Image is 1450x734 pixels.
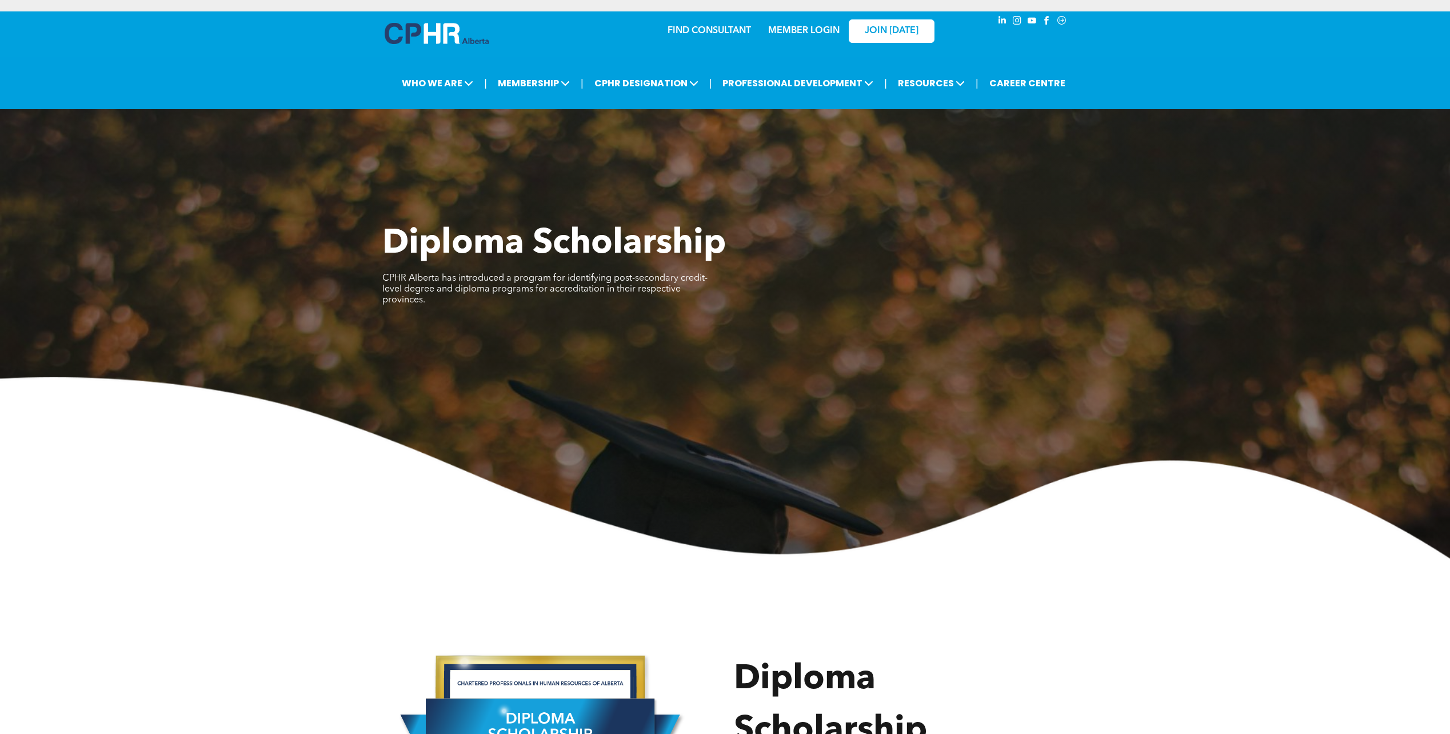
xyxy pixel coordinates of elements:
[884,71,887,95] li: |
[768,26,840,35] a: MEMBER LOGIN
[719,73,877,94] span: PROFESSIONAL DEVELOPMENT
[894,73,968,94] span: RESOURCES
[484,71,487,95] li: |
[382,227,726,261] span: Diploma Scholarship
[976,71,978,95] li: |
[709,71,712,95] li: |
[1026,14,1038,30] a: youtube
[385,23,489,44] img: A blue and white logo for cp alberta
[1011,14,1024,30] a: instagram
[1041,14,1053,30] a: facebook
[996,14,1009,30] a: linkedin
[581,71,584,95] li: |
[865,26,918,37] span: JOIN [DATE]
[668,26,751,35] a: FIND CONSULTANT
[382,274,708,305] span: CPHR Alberta has introduced a program for identifying post-secondary credit-level degree and dipl...
[849,19,934,43] a: JOIN [DATE]
[591,73,702,94] span: CPHR DESIGNATION
[1056,14,1068,30] a: Social network
[986,73,1069,94] a: CAREER CENTRE
[398,73,477,94] span: WHO WE ARE
[494,73,573,94] span: MEMBERSHIP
